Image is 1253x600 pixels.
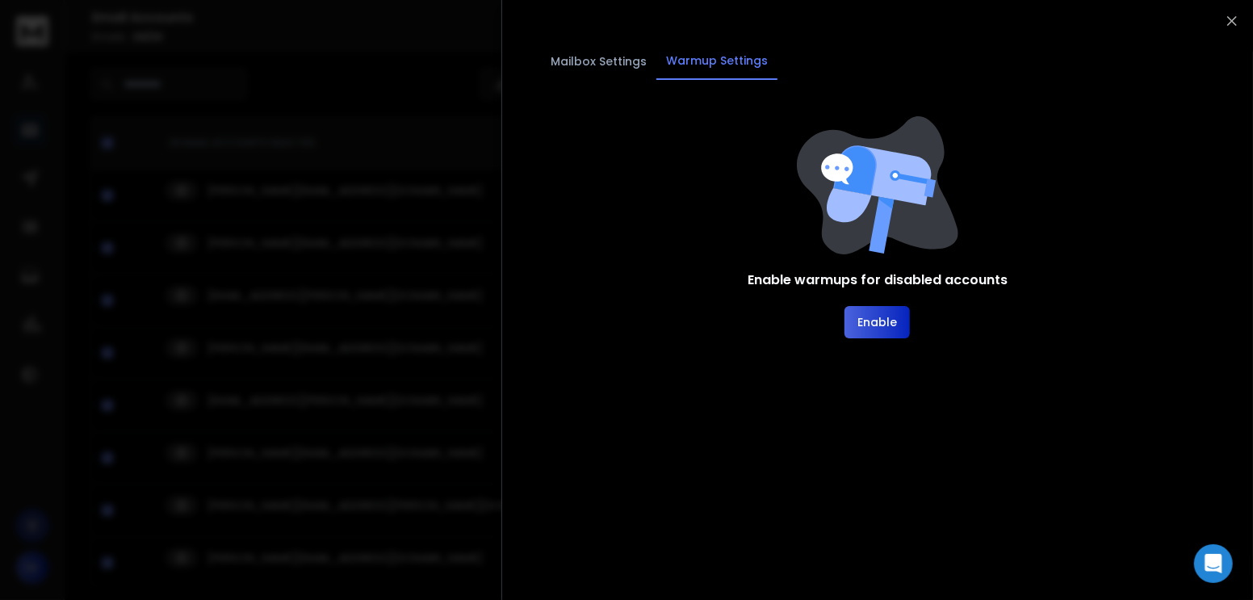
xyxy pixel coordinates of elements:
[748,271,1008,290] h1: Enable warmups for disabled accounts
[656,43,777,80] button: Warmup Settings
[797,116,958,254] img: image
[541,44,656,79] button: Mailbox Settings
[844,306,910,338] button: Enable
[1194,544,1233,583] div: Open Intercom Messenger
